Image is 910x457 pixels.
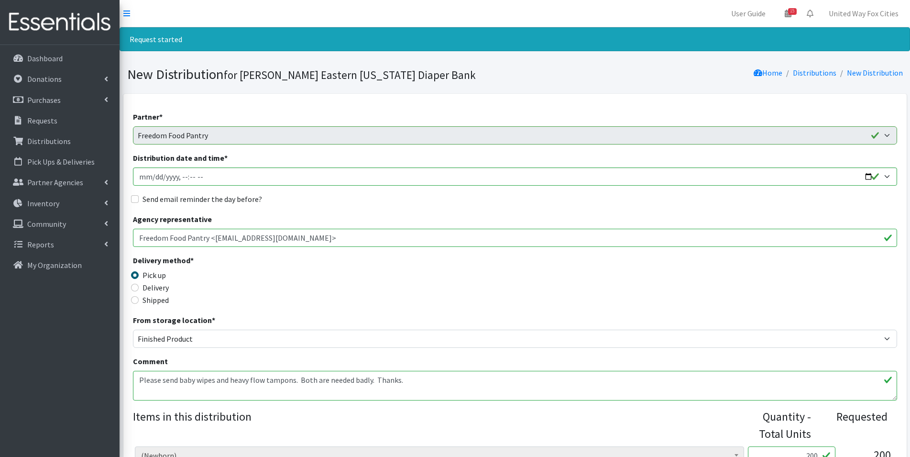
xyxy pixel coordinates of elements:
a: Dashboard [4,49,116,68]
p: Inventory [27,199,59,208]
abbr: required [224,153,228,163]
span: 15 [788,8,797,15]
p: Distributions [27,136,71,146]
label: Partner [133,111,163,123]
legend: Delivery method [133,255,324,269]
label: From storage location [133,314,215,326]
div: Requested [821,408,888,443]
label: Pick up [143,269,166,281]
p: Reports [27,240,54,249]
p: Dashboard [27,54,63,63]
a: Reports [4,235,116,254]
a: Home [754,68,782,78]
a: 15 [777,4,799,23]
p: Purchases [27,95,61,105]
label: Send email reminder the day before? [143,193,262,205]
label: Agency representative [133,213,212,225]
p: Community [27,219,66,229]
abbr: required [212,315,215,325]
a: New Distribution [847,68,903,78]
div: Request started [120,27,910,51]
label: Shipped [143,294,169,306]
p: Partner Agencies [27,178,83,187]
legend: Items in this distribution [133,408,744,439]
div: Quantity - Total Units [744,408,811,443]
label: Delivery [143,282,169,293]
label: Distribution date and time [133,152,228,164]
a: Distributions [4,132,116,151]
a: Donations [4,69,116,89]
a: Community [4,214,116,234]
abbr: required [159,112,163,122]
small: for [PERSON_NAME] Eastern [US_STATE] Diaper Bank [224,68,476,82]
a: Partner Agencies [4,173,116,192]
a: Purchases [4,90,116,110]
a: User Guide [724,4,773,23]
a: Pick Ups & Deliveries [4,152,116,171]
textarea: Please send baby wipes and heavy flow tampons. Both are needed badly. Thanks. [133,371,897,401]
p: Donations [27,74,62,84]
a: My Organization [4,256,116,275]
a: United Way Fox Cities [821,4,906,23]
a: Distributions [793,68,836,78]
label: Comment [133,356,168,367]
a: Requests [4,111,116,130]
h1: New Distribution [127,66,512,83]
p: Pick Ups & Deliveries [27,157,95,167]
img: HumanEssentials [4,6,116,38]
p: Requests [27,116,57,125]
p: My Organization [27,260,82,270]
abbr: required [190,256,194,265]
a: Inventory [4,194,116,213]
